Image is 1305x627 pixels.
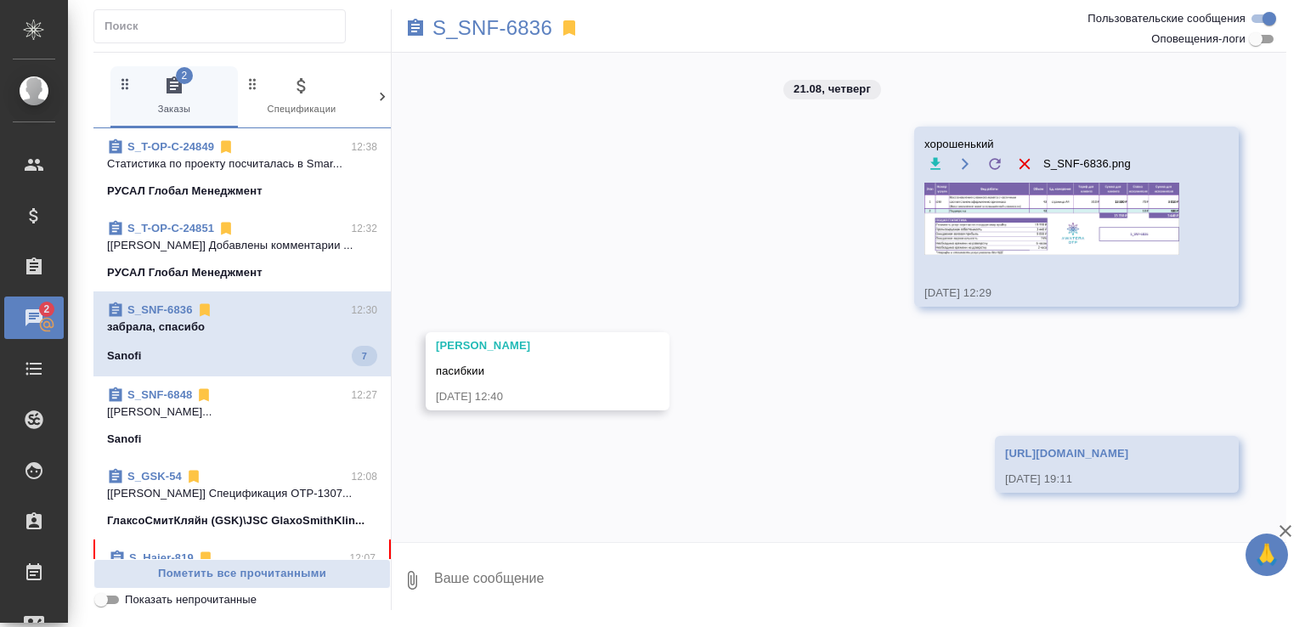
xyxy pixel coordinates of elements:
[351,387,377,404] p: 12:27
[93,539,391,624] div: S_Haier-81912:07На 1 файл минут 40 ушло. [PERSON_NAME]...Хайер Электрикал Эпплаенсиз Рус1
[352,347,377,364] span: 7
[984,153,1005,174] label: Обновить файл
[185,468,202,485] svg: Отписаться
[351,302,377,319] p: 12:30
[217,138,234,155] svg: Отписаться
[125,591,257,608] span: Показать непрочитанные
[1043,155,1131,172] span: S_SNF-6836.png
[93,128,391,210] div: S_T-OP-C-2484912:38Cтатистика по проекту посчиталась в Smar...РУСАЛ Глобал Менеджмент
[1005,471,1179,488] div: [DATE] 19:11
[217,220,234,237] svg: Отписаться
[924,285,1179,302] div: [DATE] 12:29
[245,76,261,92] svg: Зажми и перетащи, чтобы поменять порядок вкладок
[127,388,192,401] a: S_SNF-6848
[1087,10,1246,27] span: Пользовательские сообщения
[351,138,377,155] p: 12:38
[794,81,871,98] p: 21.08, четверг
[351,468,377,485] p: 12:08
[1246,534,1288,576] button: 🙏
[117,76,133,92] svg: Зажми и перетащи, чтобы поменять порядок вкладок
[127,303,193,316] a: S_SNF-6836
[245,76,359,117] span: Спецификации
[4,297,64,339] a: 2
[103,564,381,584] span: Пометить все прочитанными
[1252,537,1281,573] span: 🙏
[349,550,376,567] p: 12:07
[93,291,391,376] div: S_SNF-683612:30забрала, спасибоSanofi7
[93,458,391,539] div: S_GSK-5412:08[[PERSON_NAME]] Спецификация OTP-1307...ГлаксоСмитКляйн (GSK)\JSC GlaxoSmithKlin...
[127,470,182,483] a: S_GSK-54
[127,222,214,234] a: S_T-OP-C-24851
[351,220,377,237] p: 12:32
[196,302,213,319] svg: Отписаться
[195,387,212,404] svg: Отписаться
[954,153,975,174] button: Открыть на драйве
[1014,153,1035,174] button: Удалить файл
[107,183,263,200] p: РУСАЛ Глобал Менеджмент
[107,319,377,336] p: забрала, спасибо
[436,388,610,405] div: [DATE] 12:40
[107,237,377,254] p: [[PERSON_NAME]] Добавлены комментарии ...
[107,512,364,529] p: ГлаксоСмитКляйн (GSK)\JSC GlaxoSmithKlin...
[436,364,484,377] span: пасибкии
[1151,31,1246,48] span: Оповещения-логи
[107,485,377,502] p: [[PERSON_NAME]] Спецификация OTP-1307...
[33,301,59,318] span: 2
[107,264,263,281] p: РУСАЛ Глобал Менеджмент
[129,551,194,564] a: S_Haier-819
[924,136,1179,153] span: хорошенький
[1005,447,1128,460] a: [URL][DOMAIN_NAME]
[107,155,377,172] p: Cтатистика по проекту посчиталась в Smar...
[107,347,142,364] p: Sanofi
[93,376,391,458] div: S_SNF-684812:27[[PERSON_NAME]...Sanofi
[924,183,1179,255] img: S_SNF-6836.png
[924,153,946,174] button: Скачать
[432,20,552,37] a: S_SNF-6836
[127,140,214,153] a: S_T-OP-C-24849
[107,431,142,448] p: Sanofi
[105,14,345,38] input: Поиск
[107,404,377,421] p: [[PERSON_NAME]...
[197,550,214,567] svg: Отписаться
[176,67,193,84] span: 2
[436,337,610,354] div: [PERSON_NAME]
[372,76,388,92] svg: Зажми и перетащи, чтобы поменять порядок вкладок
[93,210,391,291] div: S_T-OP-C-2485112:32[[PERSON_NAME]] Добавлены комментарии ...РУСАЛ Глобал Менеджмент
[117,76,231,117] span: Заказы
[372,76,486,117] span: Клиенты
[93,559,391,589] button: Пометить все прочитанными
